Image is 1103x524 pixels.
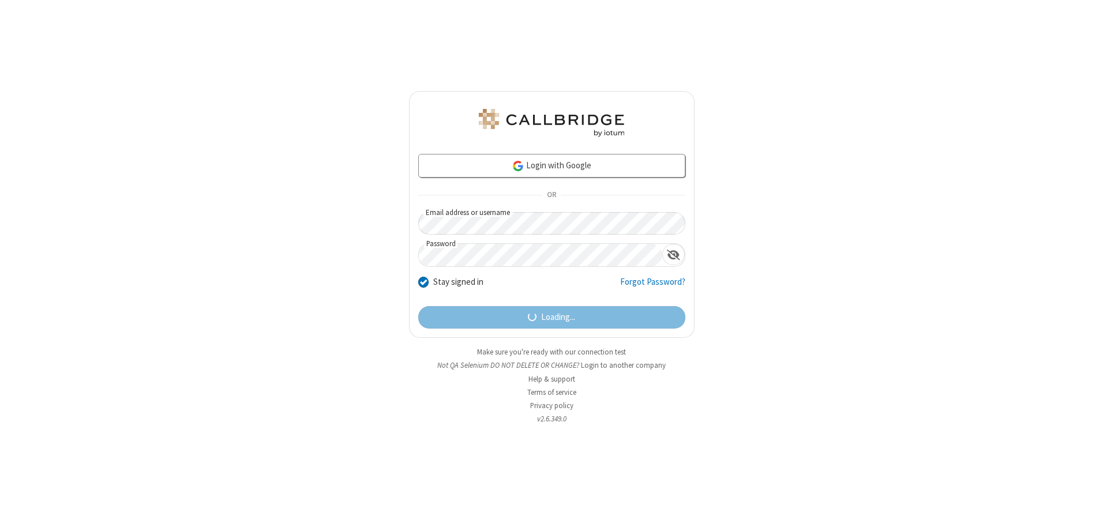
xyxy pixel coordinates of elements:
a: Make sure you're ready with our connection test [477,347,626,357]
li: v2.6.349.0 [409,413,695,424]
span: Loading... [541,311,575,324]
a: Login with Google [418,154,685,177]
label: Stay signed in [433,276,483,289]
img: google-icon.png [512,160,524,172]
div: Show password [662,244,685,265]
input: Password [419,244,662,266]
a: Terms of service [527,387,576,397]
a: Help & support [528,374,575,384]
img: QA Selenium DO NOT DELETE OR CHANGE [477,109,626,137]
button: Login to another company [581,360,666,371]
input: Email address or username [418,212,685,235]
button: Loading... [418,306,685,329]
li: Not QA Selenium DO NOT DELETE OR CHANGE? [409,360,695,371]
span: OR [542,187,561,203]
a: Forgot Password? [620,276,685,297]
a: Privacy policy [530,401,573,410]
